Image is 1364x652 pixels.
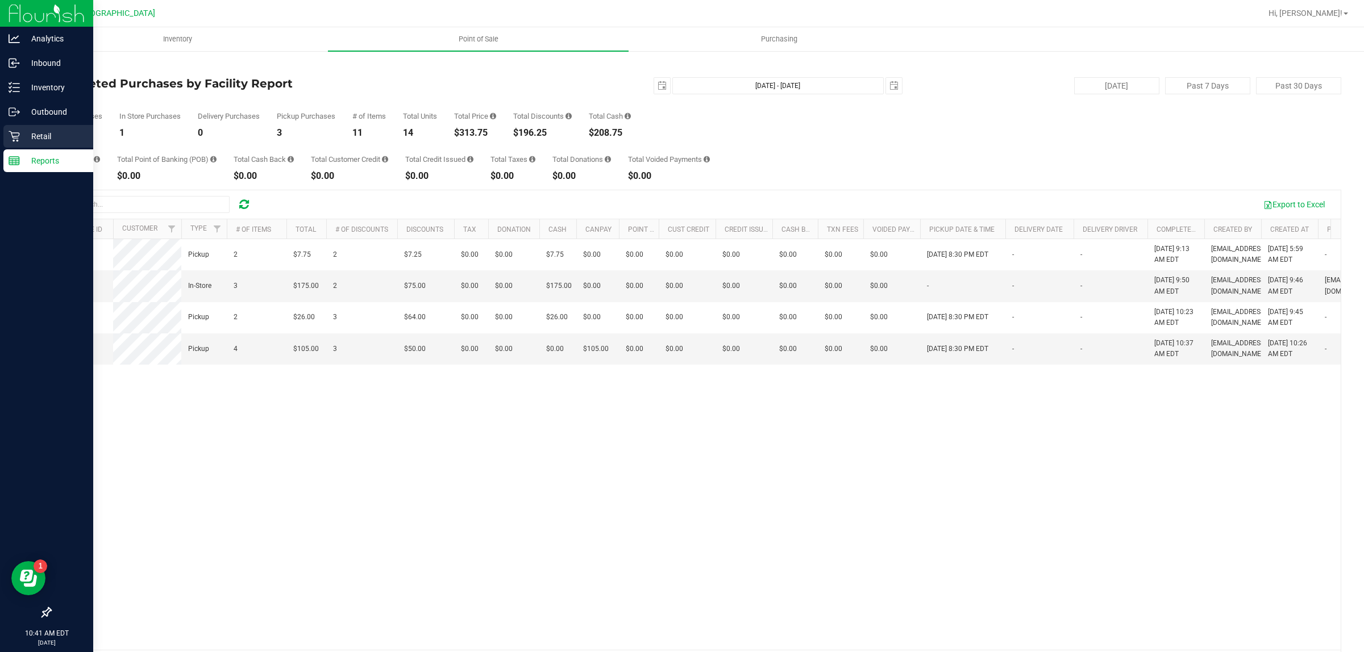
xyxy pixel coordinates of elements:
[668,225,709,233] a: Cust Credit
[9,155,20,166] inline-svg: Reports
[927,344,988,354] span: [DATE] 8:30 PM EDT
[513,128,572,137] div: $196.25
[886,78,902,94] span: select
[589,112,631,120] div: Total Cash
[198,112,260,120] div: Delivery Purchases
[1325,344,1326,354] span: -
[234,156,294,163] div: Total Cash Back
[1012,281,1014,291] span: -
[1213,225,1252,233] a: Created By
[234,312,238,323] span: 2
[1080,344,1082,354] span: -
[490,112,496,120] i: Sum of the total prices of all purchases in the date range.
[5,628,88,638] p: 10:41 AM EDT
[546,249,564,260] span: $7.75
[1256,77,1341,94] button: Past 30 Days
[163,219,181,239] a: Filter
[704,156,710,163] i: Sum of all voided payment transaction amounts, excluding tips and transaction fees, for all purch...
[927,281,929,291] span: -
[59,196,230,213] input: Search...
[870,281,888,291] span: $0.00
[188,344,209,354] span: Pickup
[190,224,207,232] a: Type
[725,225,772,233] a: Credit Issued
[20,81,88,94] p: Inventory
[1012,344,1014,354] span: -
[552,172,611,181] div: $0.00
[188,281,211,291] span: In-Store
[1083,225,1137,233] a: Delivery Driver
[9,82,20,93] inline-svg: Inventory
[722,249,740,260] span: $0.00
[585,225,612,233] a: CanPay
[11,561,45,595] iframe: Resource center
[454,112,496,120] div: Total Price
[9,57,20,69] inline-svg: Inbound
[583,249,601,260] span: $0.00
[927,249,988,260] span: [DATE] 8:30 PM EDT
[495,312,513,323] span: $0.00
[626,312,643,323] span: $0.00
[1074,77,1159,94] button: [DATE]
[333,249,337,260] span: 2
[20,129,88,143] p: Retail
[20,32,88,45] p: Analytics
[1080,312,1082,323] span: -
[872,225,929,233] a: Voided Payment
[20,154,88,168] p: Reports
[666,281,683,291] span: $0.00
[666,249,683,260] span: $0.00
[870,344,888,354] span: $0.00
[403,128,437,137] div: 14
[404,344,426,354] span: $50.00
[1154,244,1197,265] span: [DATE] 9:13 AM EDT
[293,249,311,260] span: $7.75
[1268,244,1311,265] span: [DATE] 5:59 AM EDT
[654,78,670,94] span: select
[119,128,181,137] div: 1
[495,281,513,291] span: $0.00
[825,312,842,323] span: $0.00
[779,344,797,354] span: $0.00
[1270,225,1309,233] a: Created At
[1327,225,1363,233] a: Packed By
[552,156,611,163] div: Total Donations
[1325,249,1326,260] span: -
[1268,275,1311,296] span: [DATE] 9:46 AM EDT
[722,344,740,354] span: $0.00
[1154,338,1197,360] span: [DATE] 10:37 AM EDT
[234,172,294,181] div: $0.00
[722,312,740,323] span: $0.00
[94,156,100,163] i: Sum of the successful, non-voided CanPay payment transactions for all purchases in the date range.
[234,249,238,260] span: 2
[461,344,479,354] span: $0.00
[1012,312,1014,323] span: -
[403,112,437,120] div: Total Units
[605,156,611,163] i: Sum of all round-up-to-next-dollar total price adjustments for all purchases in the date range.
[583,312,601,323] span: $0.00
[1014,225,1063,233] a: Delivery Date
[311,156,388,163] div: Total Customer Credit
[666,312,683,323] span: $0.00
[5,638,88,647] p: [DATE]
[490,172,535,181] div: $0.00
[1157,225,1205,233] a: Completed At
[406,225,443,233] a: Discounts
[293,281,319,291] span: $175.00
[583,281,601,291] span: $0.00
[405,172,473,181] div: $0.00
[293,344,319,354] span: $105.00
[333,281,337,291] span: 2
[119,112,181,120] div: In Store Purchases
[1268,307,1311,328] span: [DATE] 9:45 AM EDT
[122,224,157,232] a: Customer
[625,112,631,120] i: Sum of the successful, non-voided cash payment transactions for all purchases in the date range. ...
[626,344,643,354] span: $0.00
[467,156,473,163] i: Sum of all account credit issued for all refunds from returned purchases in the date range.
[1080,249,1082,260] span: -
[490,156,535,163] div: Total Taxes
[666,344,683,354] span: $0.00
[1256,195,1332,214] button: Export to Excel
[77,9,155,18] span: [GEOGRAPHIC_DATA]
